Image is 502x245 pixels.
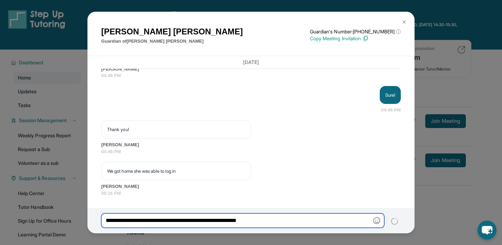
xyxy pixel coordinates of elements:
img: Copy Icon [362,35,368,42]
span: [PERSON_NAME] [101,183,401,190]
span: [PERSON_NAME] [101,66,401,73]
p: Copy Meeting Invitation [310,35,401,42]
p: Guardian's Number: [PHONE_NUMBER] [310,28,401,35]
p: Sure! [385,92,395,98]
span: [PERSON_NAME] [101,141,401,148]
h1: [PERSON_NAME] [PERSON_NAME] [101,25,243,38]
img: Emoji [373,217,380,224]
p: Thank you! [107,126,245,133]
p: We got home she was able to log in [107,168,245,174]
span: ⓘ [396,28,401,35]
button: chat-button [478,221,496,239]
span: 04:46 PM [101,72,401,79]
span: 05:16 PM [101,190,401,197]
img: Close Icon [401,19,407,25]
h3: [DATE] [101,59,401,66]
span: 04:46 PM [381,107,401,114]
p: Guardian of [PERSON_NAME] [PERSON_NAME] [101,38,243,45]
span: 04:46 PM [101,148,401,155]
